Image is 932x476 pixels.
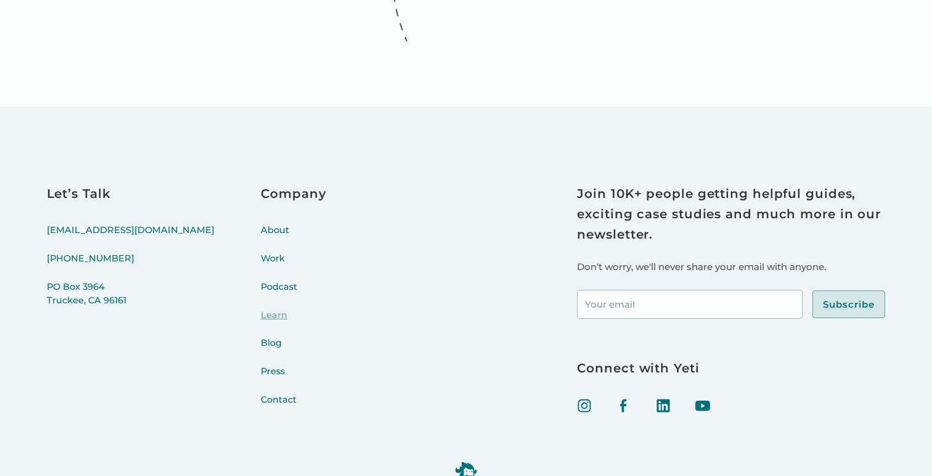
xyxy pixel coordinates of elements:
[577,358,885,379] h3: Connect with Yeti
[47,224,215,252] a: [EMAIL_ADDRESS][DOMAIN_NAME]
[577,184,885,245] h3: Join 10K+ people getting helpful guides, exciting case studies and much more in our newsletter.
[261,337,326,365] a: Blog
[47,184,215,204] h3: Let’s Talk
[812,290,885,319] input: Subscribe
[47,252,215,281] a: [PHONE_NUMBER]
[261,252,326,281] a: Work
[261,224,326,252] a: About
[656,398,671,413] img: linked in icon
[47,281,215,322] a: PO Box 3964Truckee, CA 96161
[261,393,326,422] a: Contact
[616,398,631,413] img: facebook icon
[577,290,803,319] input: Your email
[695,398,710,413] img: Youtube icon
[577,398,592,413] img: Instagram icon
[577,260,885,275] p: Don't worry, we'll never share your email with anyone.
[261,281,326,309] a: Podcast
[261,184,326,204] h3: Company
[261,309,326,337] a: Learn
[577,290,885,319] form: Footer Newsletter Signup
[261,365,326,393] a: Press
